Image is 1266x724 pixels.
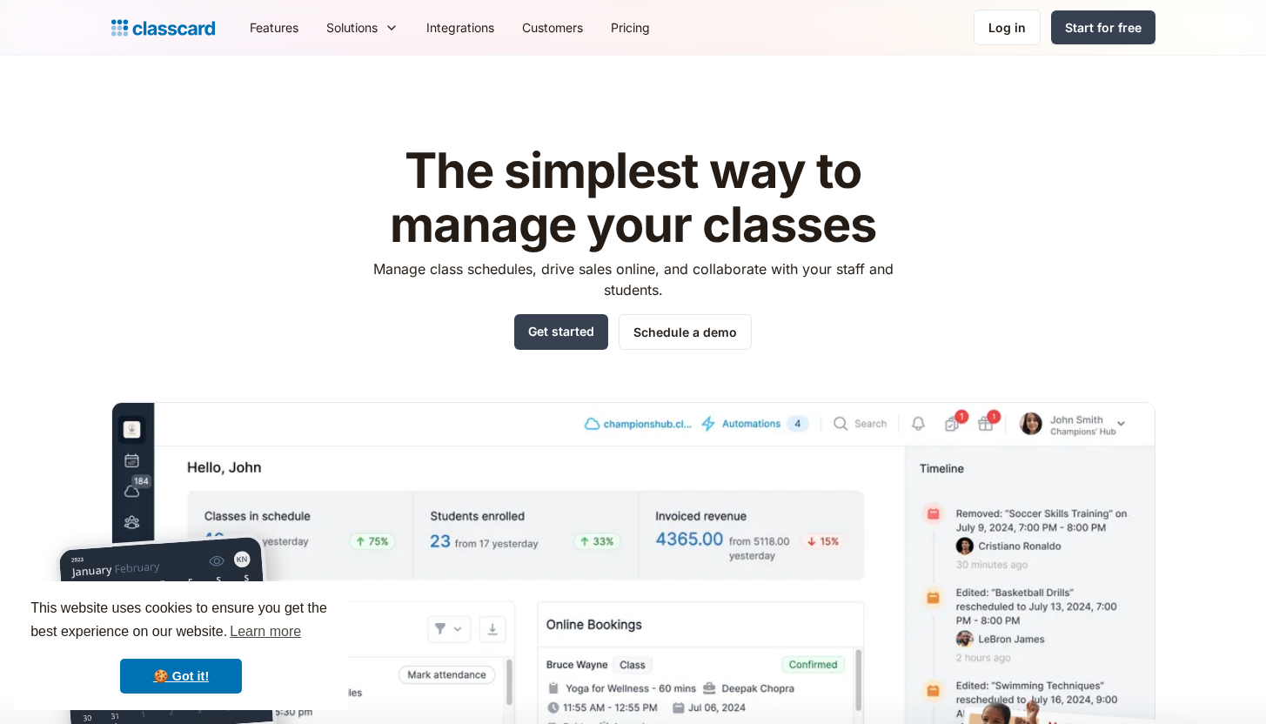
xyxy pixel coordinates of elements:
[514,314,608,350] a: Get started
[30,598,332,645] span: This website uses cookies to ensure you get the best experience on our website.
[974,10,1041,45] a: Log in
[597,8,664,47] a: Pricing
[1051,10,1155,44] a: Start for free
[111,16,215,40] a: home
[326,18,378,37] div: Solutions
[508,8,597,47] a: Customers
[357,144,909,251] h1: The simplest way to manage your classes
[227,619,304,645] a: learn more about cookies
[988,18,1026,37] div: Log in
[357,258,909,300] p: Manage class schedules, drive sales online, and collaborate with your staff and students.
[412,8,508,47] a: Integrations
[120,659,242,694] a: dismiss cookie message
[619,314,752,350] a: Schedule a demo
[14,581,348,710] div: cookieconsent
[1065,18,1142,37] div: Start for free
[312,8,412,47] div: Solutions
[236,8,312,47] a: Features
